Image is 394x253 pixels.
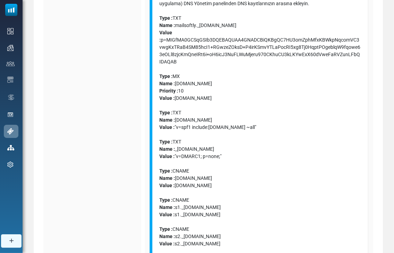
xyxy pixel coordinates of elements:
img: mailsoftly_icon_blue_white.svg [5,4,17,16]
strong: Priority : [159,88,178,94]
div: [DOMAIN_NAME] [159,116,361,124]
img: support-icon-active.svg [7,128,14,134]
img: workflow.svg [7,93,15,101]
strong: Value : [159,183,175,188]
div: s1._[DOMAIN_NAME] [159,211,361,218]
strong: Type : [159,197,173,203]
div: CNAME [159,160,361,175]
strong: Value : [159,95,175,101]
strong: Type : [159,168,173,174]
div: [DOMAIN_NAME] [159,175,361,182]
div: "v=spf1 include:[DOMAIN_NAME] ~all" TXT [159,124,361,146]
strong: Type : [159,226,173,232]
div: TXT [159,109,361,116]
div: CNAME [159,189,361,204]
img: contacts-icon.svg [6,61,15,66]
div: _[DOMAIN_NAME] [159,146,361,153]
strong: Name : [159,234,175,239]
div: p=MIGfMA0GCSqGSIb3DQEBAQUAA4GNADCBiQKBgQC7HU3omZphMfxKBWkpNqcomVC3vwgKxTRaB4SM85hcI1+RGwzeZOksD+P... [159,29,361,73]
strong: Name : [159,204,175,210]
div: s1._[DOMAIN_NAME] [159,204,361,211]
img: dashboard-icon.svg [7,28,14,34]
div: s2._[DOMAIN_NAME] [159,240,361,247]
strong: Value : [159,212,175,217]
strong: Name : [159,81,175,86]
img: settings-icon.svg [7,162,14,168]
strong: Value : [159,124,175,130]
div: MX [159,73,361,80]
img: landing_pages.svg [7,112,14,118]
div: [DOMAIN_NAME] 10 [159,80,361,95]
div: [DOMAIN_NAME] [159,95,361,109]
div: s2._[DOMAIN_NAME] [159,233,361,240]
strong: Name : [159,146,175,152]
strong: Name : [159,175,175,181]
strong: Type : [159,73,173,79]
div: CNAME [159,218,361,233]
strong: Type : [159,15,173,21]
strong: Type : [159,139,173,145]
img: email-templates-icon.svg [7,77,14,83]
img: campaigns-icon.png [7,45,14,51]
strong: Value : [159,241,175,246]
strong: Name : [159,23,175,28]
strong: Name : [159,117,175,123]
div: TXT [159,15,361,22]
div: mailsoftly._[DOMAIN_NAME] [159,22,361,29]
strong: Value : [159,30,172,43]
strong: Type : [159,110,173,115]
div: [DOMAIN_NAME] [159,182,361,189]
strong: Value : [159,154,175,159]
div: "v=DMARC1; p=none;" [159,153,361,160]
